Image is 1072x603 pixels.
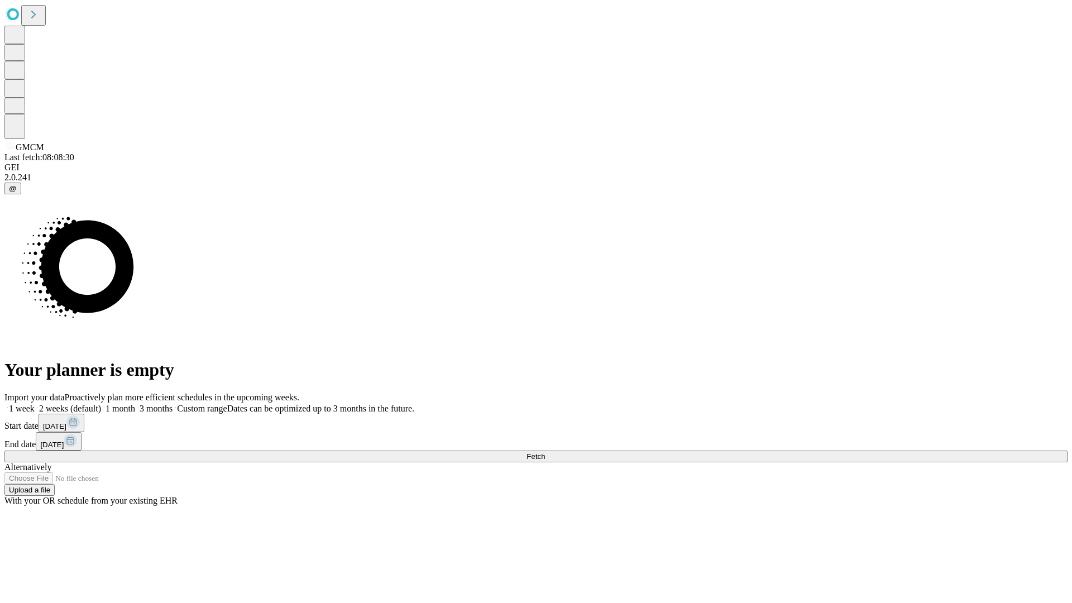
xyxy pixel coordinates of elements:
[4,462,51,472] span: Alternatively
[4,183,21,194] button: @
[65,393,299,402] span: Proactively plan more efficient schedules in the upcoming weeks.
[4,451,1068,462] button: Fetch
[36,432,82,451] button: [DATE]
[4,484,55,496] button: Upload a file
[16,142,44,152] span: GMCM
[40,441,64,449] span: [DATE]
[4,152,74,162] span: Last fetch: 08:08:30
[177,404,227,413] span: Custom range
[527,452,545,461] span: Fetch
[4,496,178,505] span: With your OR schedule from your existing EHR
[4,414,1068,432] div: Start date
[106,404,135,413] span: 1 month
[43,422,66,430] span: [DATE]
[9,184,17,193] span: @
[4,360,1068,380] h1: Your planner is empty
[4,162,1068,173] div: GEI
[227,404,414,413] span: Dates can be optimized up to 3 months in the future.
[4,432,1068,451] div: End date
[9,404,35,413] span: 1 week
[39,404,101,413] span: 2 weeks (default)
[39,414,84,432] button: [DATE]
[4,393,65,402] span: Import your data
[140,404,173,413] span: 3 months
[4,173,1068,183] div: 2.0.241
